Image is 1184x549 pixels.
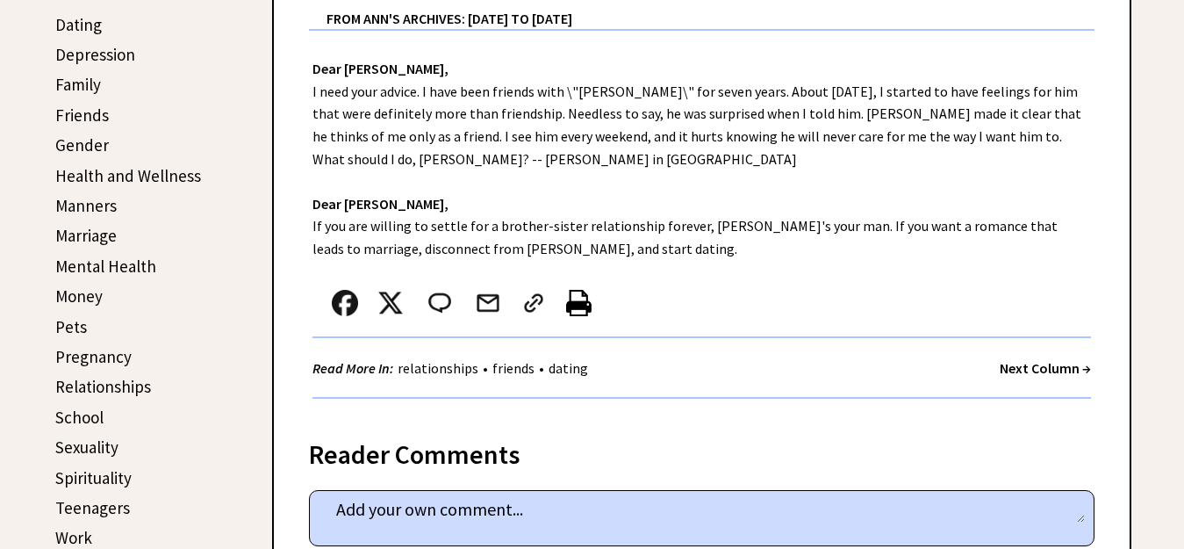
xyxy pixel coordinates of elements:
[312,358,592,379] div: • •
[55,105,109,126] a: Friends
[55,497,130,518] a: Teenagers
[55,44,135,65] a: Depression
[332,290,358,316] img: facebook.png
[55,467,132,488] a: Spirituality
[544,359,592,377] a: dating
[309,436,1094,464] div: Reader Comments
[55,285,103,307] a: Money
[55,14,102,35] a: Dating
[312,60,448,77] strong: Dear [PERSON_NAME],
[55,134,109,155] a: Gender
[475,290,501,316] img: mail.png
[55,346,132,367] a: Pregnancy
[393,359,483,377] a: relationships
[312,359,393,377] strong: Read More In:
[55,316,87,337] a: Pets
[55,407,104,428] a: School
[55,527,92,548] a: Work
[425,290,455,316] img: message_round%202.png
[55,74,101,95] a: Family
[55,437,118,458] a: Sexuality
[55,225,117,246] a: Marriage
[1000,359,1091,377] a: Next Column →
[55,195,117,216] a: Manners
[55,376,151,397] a: Relationships
[520,290,547,316] img: link_02.png
[274,31,1130,415] div: I need your advice. I have been friends with \"[PERSON_NAME]\" for seven years. About [DATE], I s...
[377,290,404,316] img: x_small.png
[55,165,201,186] a: Health and Wellness
[566,290,592,316] img: printer%20icon.png
[55,256,156,277] a: Mental Health
[488,359,539,377] a: friends
[312,195,448,213] strong: Dear [PERSON_NAME],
